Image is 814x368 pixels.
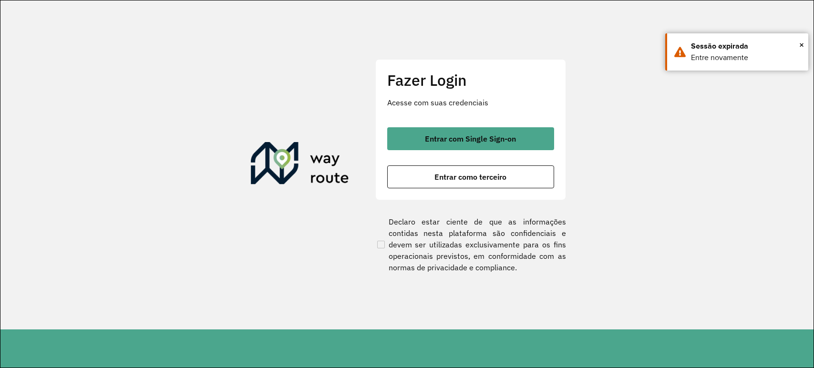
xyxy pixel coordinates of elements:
div: Entre novamente [691,52,801,63]
button: Close [799,38,804,52]
img: Roteirizador AmbevTech [251,142,349,188]
div: Sessão expirada [691,41,801,52]
button: button [387,127,554,150]
span: Entrar como terceiro [434,173,506,181]
p: Acesse com suas credenciais [387,97,554,108]
h2: Fazer Login [387,71,554,89]
span: Entrar com Single Sign-on [425,135,516,143]
span: × [799,38,804,52]
button: button [387,165,554,188]
label: Declaro estar ciente de que as informações contidas nesta plataforma são confidenciais e devem se... [375,216,566,273]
